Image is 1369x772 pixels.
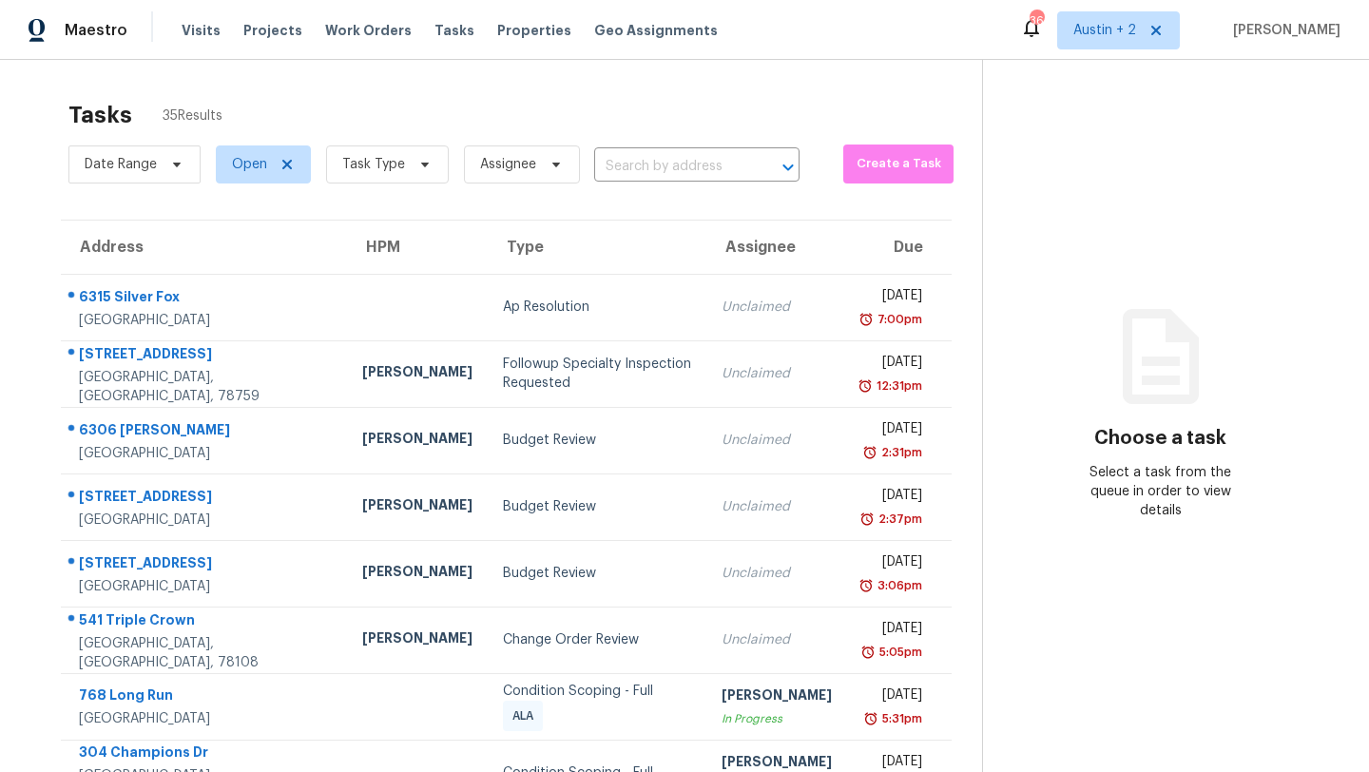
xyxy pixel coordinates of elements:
div: 5:05pm [876,643,922,662]
th: HPM [347,221,488,274]
div: 6306 [PERSON_NAME] [79,420,332,444]
span: ALA [512,706,541,725]
div: 3:06pm [874,576,922,595]
img: Overdue Alarm Icon [862,443,877,462]
div: Unclaimed [722,364,832,383]
img: Overdue Alarm Icon [858,376,873,396]
div: 36 [1030,11,1043,30]
span: Properties [497,21,571,40]
img: Overdue Alarm Icon [860,643,876,662]
span: Assignee [480,155,536,174]
div: 12:31pm [873,376,922,396]
div: Condition Scoping - Full [503,682,692,701]
div: [DATE] [862,419,921,443]
th: Address [61,221,347,274]
div: 2:31pm [877,443,922,462]
div: [DATE] [862,685,921,709]
div: Ap Resolution [503,298,692,317]
span: Projects [243,21,302,40]
div: [DATE] [862,619,921,643]
div: [DATE] [862,486,921,510]
span: Austin + 2 [1073,21,1136,40]
div: [PERSON_NAME] [362,628,472,652]
img: Overdue Alarm Icon [863,709,878,728]
div: [PERSON_NAME] [362,562,472,586]
div: In Progress [722,709,832,728]
img: Overdue Alarm Icon [858,310,874,329]
img: Overdue Alarm Icon [858,576,874,595]
div: Change Order Review [503,630,692,649]
div: [STREET_ADDRESS] [79,344,332,368]
span: Tasks [434,24,474,37]
span: [PERSON_NAME] [1225,21,1340,40]
span: Maestro [65,21,127,40]
div: [DATE] [862,552,921,576]
img: Overdue Alarm Icon [859,510,875,529]
div: [DATE] [862,286,921,310]
div: [GEOGRAPHIC_DATA] [79,511,332,530]
div: Budget Review [503,564,692,583]
input: Search by address [594,152,746,182]
th: Assignee [706,221,847,274]
span: 35 Results [163,106,222,125]
div: Unclaimed [722,497,832,516]
div: [GEOGRAPHIC_DATA], [GEOGRAPHIC_DATA], 78108 [79,634,332,672]
div: [GEOGRAPHIC_DATA] [79,577,332,596]
div: [PERSON_NAME] [362,495,472,519]
div: [GEOGRAPHIC_DATA] [79,311,332,330]
div: Followup Specialty Inspection Requested [503,355,692,393]
span: Date Range [85,155,157,174]
div: Select a task from the queue in order to view details [1071,463,1249,520]
div: 768 Long Run [79,685,332,709]
div: Budget Review [503,431,692,450]
div: [PERSON_NAME] [362,362,472,386]
div: Unclaimed [722,431,832,450]
div: [GEOGRAPHIC_DATA] [79,709,332,728]
h2: Tasks [68,106,132,125]
span: Work Orders [325,21,412,40]
span: Visits [182,21,221,40]
div: [GEOGRAPHIC_DATA], [GEOGRAPHIC_DATA], 78759 [79,368,332,406]
h3: Choose a task [1094,429,1226,448]
button: Create a Task [843,145,953,183]
span: Geo Assignments [594,21,718,40]
th: Type [488,221,707,274]
div: Budget Review [503,497,692,516]
span: Open [232,155,267,174]
div: [PERSON_NAME] [722,685,832,709]
button: Open [775,154,801,181]
div: Unclaimed [722,564,832,583]
div: Unclaimed [722,630,832,649]
div: 541 Triple Crown [79,610,332,634]
div: 6315 Silver Fox [79,287,332,311]
div: 5:31pm [878,709,922,728]
th: Due [847,221,951,274]
div: [DATE] [862,353,921,376]
div: [STREET_ADDRESS] [79,553,332,577]
div: 7:00pm [874,310,922,329]
div: [PERSON_NAME] [362,429,472,453]
div: 304 Champions Dr [79,743,332,766]
div: [GEOGRAPHIC_DATA] [79,444,332,463]
div: Unclaimed [722,298,832,317]
span: Task Type [342,155,405,174]
div: [STREET_ADDRESS] [79,487,332,511]
span: Create a Task [853,153,943,175]
div: 2:37pm [875,510,922,529]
